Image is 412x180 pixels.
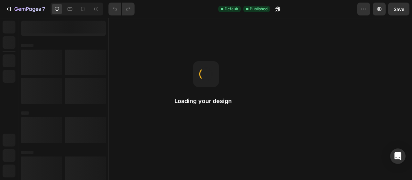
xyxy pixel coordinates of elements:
[108,3,135,15] div: Undo/Redo
[388,3,409,15] button: Save
[390,148,406,164] div: Open Intercom Messenger
[174,97,238,105] h2: Loading your design
[394,6,404,12] span: Save
[250,6,267,12] span: Published
[3,3,48,15] button: 7
[225,6,238,12] span: Default
[42,5,45,13] p: 7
